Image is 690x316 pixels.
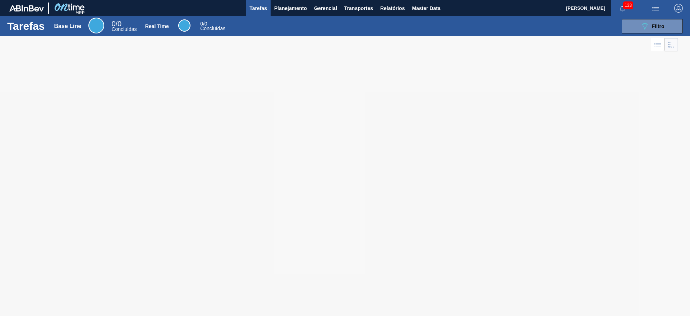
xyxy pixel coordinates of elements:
[344,4,373,13] span: Transportes
[200,21,207,27] span: / 0
[111,20,121,28] span: / 0
[674,4,683,13] img: Logout
[623,1,633,9] span: 133
[178,19,190,32] div: Real Time
[652,23,664,29] span: Filtro
[651,4,660,13] img: userActions
[249,4,267,13] span: Tarefas
[622,19,683,33] button: Filtro
[111,20,115,28] span: 0
[412,4,440,13] span: Master Data
[200,26,225,31] span: Concluídas
[274,4,307,13] span: Planejamento
[54,23,82,29] div: Base Line
[7,22,45,30] h1: Tarefas
[200,22,225,31] div: Real Time
[111,21,137,32] div: Base Line
[145,23,169,29] div: Real Time
[111,26,137,32] span: Concluídas
[88,18,104,33] div: Base Line
[9,5,44,12] img: TNhmsLtSVTkK8tSr43FrP2fwEKptu5GPRR3wAAAABJRU5ErkJggg==
[200,21,203,27] span: 0
[611,3,634,13] button: Notificações
[380,4,405,13] span: Relatórios
[314,4,337,13] span: Gerencial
